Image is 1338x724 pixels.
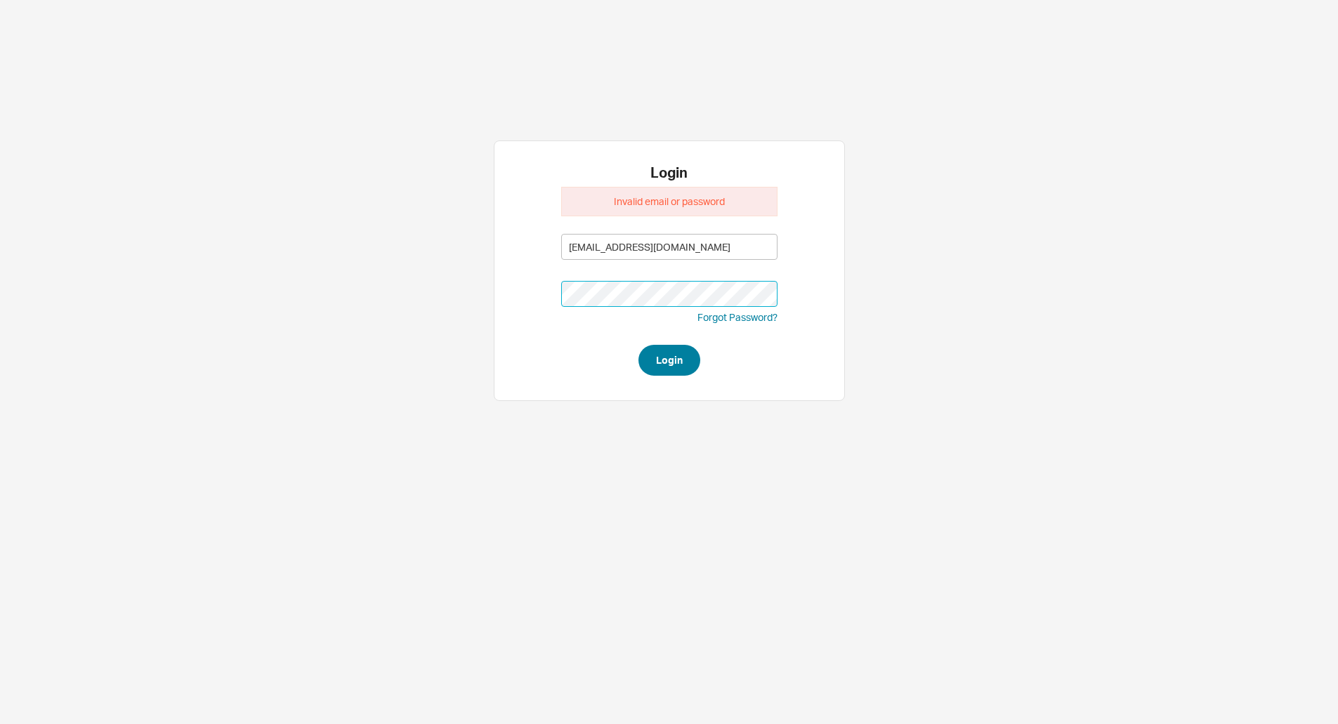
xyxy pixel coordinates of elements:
[697,311,778,323] a: Forgot Password?
[561,166,778,180] h2: Login
[656,352,683,369] span: Login
[561,187,778,216] div: Invalid email or password
[561,234,778,260] input: Email
[638,345,700,376] button: Login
